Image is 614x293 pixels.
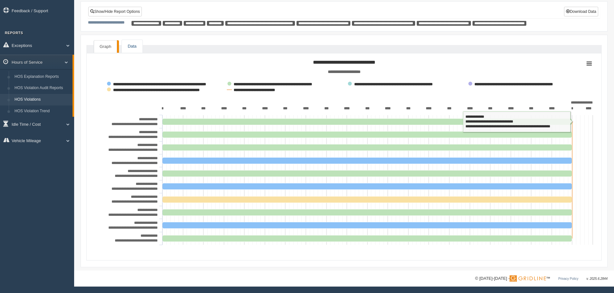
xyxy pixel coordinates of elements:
div: © [DATE]-[DATE] - ™ [475,275,608,282]
a: Data [122,40,142,53]
a: HOS Violation Audit Reports [12,82,73,94]
img: Gridline [510,275,546,282]
a: Show/Hide Report Options [88,7,142,16]
span: v. 2025.6.2844 [587,277,608,280]
button: Download Data [564,7,598,16]
a: Graph [94,40,117,53]
a: HOS Explanation Reports [12,71,73,83]
a: HOS Violations [12,94,73,105]
a: Privacy Policy [558,277,578,280]
a: HOS Violation Trend [12,105,73,117]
